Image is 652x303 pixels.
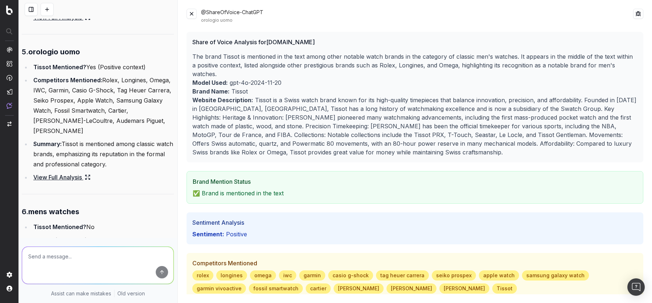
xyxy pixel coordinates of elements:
img: Setting [7,272,12,278]
p: positive [192,230,638,238]
span: garmin vivoactive [192,283,246,294]
img: Assist [7,103,12,109]
div: Open Intercom Messenger [627,278,645,296]
img: Studio [7,89,12,95]
b: Model Used: [192,79,228,86]
span: [PERSON_NAME] [386,283,436,294]
strong: Summary: [33,140,62,148]
span: iwc [279,270,296,281]
li: Casio, Swatch, Cartier, Longines, Seiko [31,235,174,255]
strong: Competitors Mentioned: [33,76,102,84]
p: The brand Tissot is mentioned in the text among other notable watch brands in the category of cla... [192,52,638,78]
span: Tissot [492,283,517,294]
img: My account [7,286,12,291]
span: rolex [192,270,213,281]
h3: 6. [22,206,174,217]
h3: Competitors Mentioned [192,259,638,267]
a: Old version [117,290,145,297]
span: tag heuer carrera [376,270,429,281]
span: garmin [299,270,325,281]
span: samsung galaxy watch [522,270,589,281]
p: gpt-4o-2024-11-20 [192,78,638,87]
div: @ShareOfVoice-ChatGPT [201,9,633,23]
b: Sentiment: [192,231,224,238]
li: Tissot is mentioned among classic watch brands, emphasizing its reputation in the formal and prof... [31,139,174,169]
span: cartier [306,283,331,294]
li: Rolex, Longines, Omega, IWC, Garmin, Casio G-Shock, Tag Heuer Carrera, Seiko Prospex, Apple Watch... [31,75,174,136]
img: Botify logo [6,5,13,15]
div: orologio uomo [201,17,633,23]
span: [PERSON_NAME] [439,283,489,294]
h3: Brand Mention Status [193,177,637,186]
p: Tissot [192,87,638,96]
span: omega [250,270,276,281]
strong: Tissot Mentioned? [33,63,86,71]
b: Website Description: [192,96,253,104]
h3: Sentiment Analysis [192,218,638,227]
p: Tissot is a Swiss watch brand known for its high-quality timepieces that balance innovation, prec... [192,96,638,157]
span: seiko prospex [432,270,476,281]
img: Switch project [7,121,12,126]
span: Share of Voice Analysis for [DOMAIN_NAME] [192,38,315,46]
strong: mens watches [28,207,79,216]
b: Brand Name: [192,88,230,95]
span: longines [216,270,247,281]
h3: 5. [22,46,174,58]
img: Analytics [7,47,12,53]
span: [PERSON_NAME] [334,283,384,294]
a: View Full Analysis [33,172,91,182]
p: ✅ Brand is mentioned in the text [193,189,637,198]
li: Yes (Positive context) [31,62,174,72]
span: fossil smartwatch [249,283,303,294]
span: casio g-shock [328,270,373,281]
img: Intelligence [7,61,12,67]
strong: orologio uomo [28,47,80,56]
span: apple watch [479,270,519,281]
strong: Tissot Mentioned? [33,223,86,231]
img: Activation [7,75,12,81]
li: No [31,222,174,232]
p: Assist can make mistakes [51,290,111,297]
strong: Competitors Mentioned: [33,236,102,244]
